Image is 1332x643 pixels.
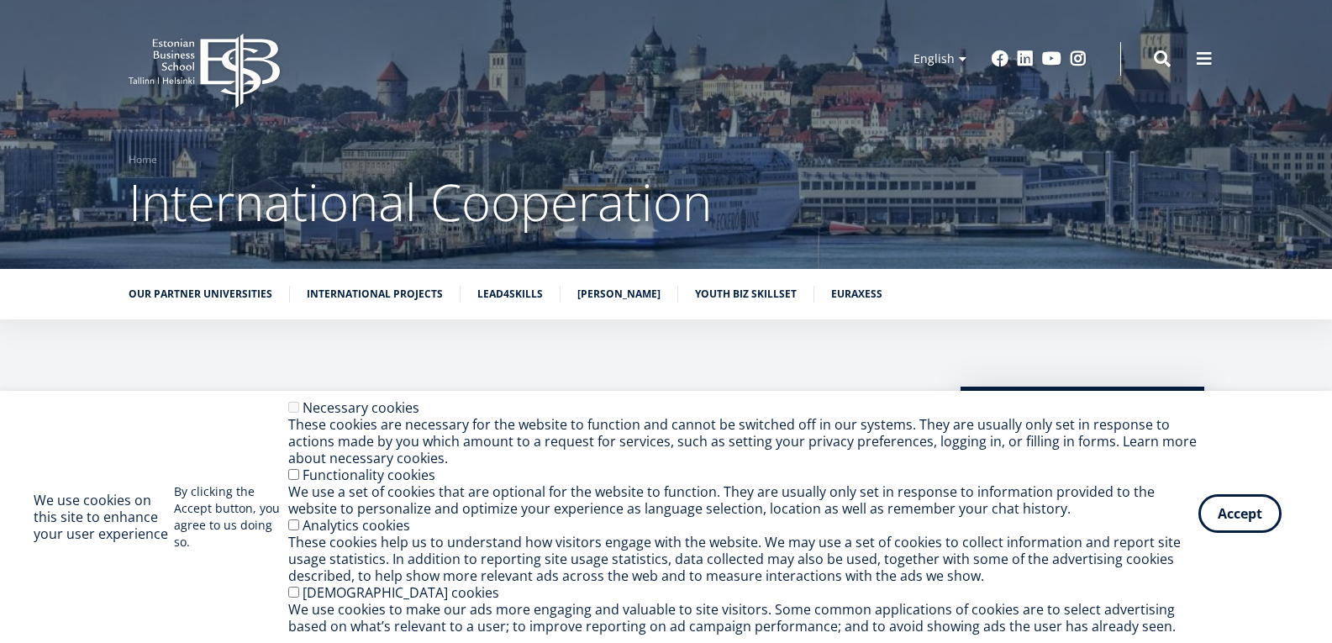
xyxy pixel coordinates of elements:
[695,286,797,303] a: Youth BIZ Skillset
[831,286,882,303] a: euraxess
[174,483,288,551] p: By clicking the Accept button, you agree to us doing so.
[288,601,1198,635] div: We use cookies to make our ads more engaging and valuable to site visitors. Some common applicati...
[288,483,1198,517] div: We use a set of cookies that are optional for the website to function. They are usually only set ...
[34,492,174,542] h2: We use cookies on this site to enhance your user experience
[303,398,419,417] label: Necessary cookies
[129,167,712,236] span: International Cooperation
[303,466,435,484] label: Functionality cookies
[1070,50,1087,67] a: Instagram
[210,390,362,408] strong: 60 partner universities
[303,583,499,602] label: [DEMOGRAPHIC_DATA] cookies
[288,534,1198,584] div: These cookies help us to understand how visitors engage with the website. We may use a set of coo...
[129,151,157,168] a: Home
[992,50,1008,67] a: Facebook
[288,416,1198,466] div: These cookies are necessary for the website to function and cannot be switched off in our systems...
[129,286,272,303] a: Our partner universities
[1042,50,1061,67] a: Youtube
[307,286,443,303] a: International Projects
[1198,494,1282,533] button: Accept
[1017,50,1034,67] a: Linkedin
[129,387,927,488] p: EBS has over in [GEOGRAPHIC_DATA], [GEOGRAPHIC_DATA], [GEOGRAPHIC_DATA], [GEOGRAPHIC_DATA] and [G...
[303,516,410,535] label: Analytics cookies
[477,286,543,303] a: Lead4Skills
[577,286,661,303] a: [PERSON_NAME]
